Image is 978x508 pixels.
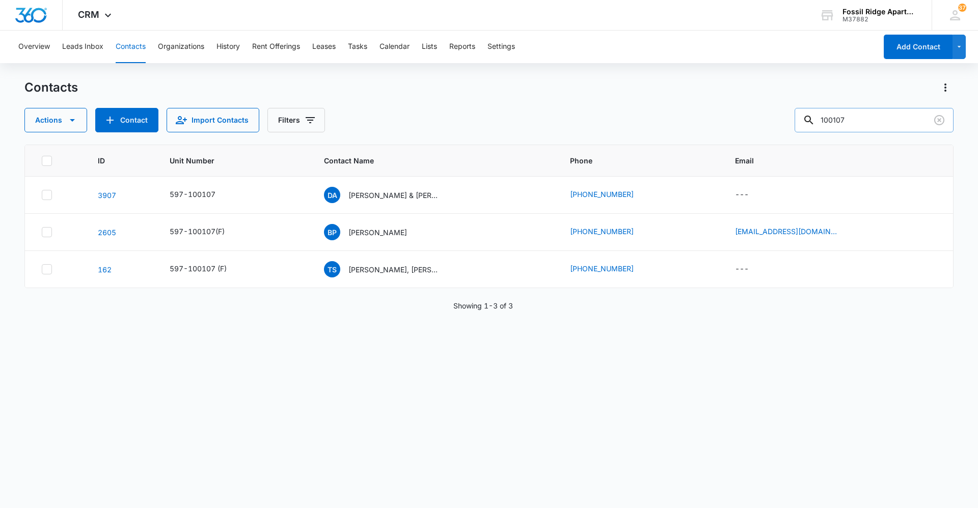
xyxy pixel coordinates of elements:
div: Phone - (972) 765-4908 - Select to Edit Field [570,263,652,275]
span: BP [324,224,340,240]
button: Actions [937,79,954,96]
div: account id [843,16,917,23]
h1: Contacts [24,80,78,95]
div: Phone - (972) 209-4760 - Select to Edit Field [570,189,652,201]
div: Phone - (847) 903-3255 - Select to Edit Field [570,226,652,238]
button: Filters [267,108,325,132]
div: Email - - Select to Edit Field [735,189,767,201]
span: TS [324,261,340,277]
div: Contact Name - Bernard Pedersen - Select to Edit Field [324,224,425,240]
p: [PERSON_NAME], [PERSON_NAME] & [PERSON_NAME] [348,264,440,275]
div: Email - bernardpedersen@gmail.com - Select to Edit Field [735,226,855,238]
button: Clear [931,112,947,128]
div: Contact Name - Tamara Schroeder, Jonathan Zapata & Jeremy Stevens - Select to Edit Field [324,261,458,277]
button: Rent Offerings [252,31,300,63]
input: Search Contacts [795,108,954,132]
span: Unit Number [170,155,300,166]
a: [PHONE_NUMBER] [570,263,634,274]
button: History [216,31,240,63]
div: Unit Number - 597-100107 - Select to Edit Field [170,189,234,201]
a: [EMAIL_ADDRESS][DOMAIN_NAME] [735,226,837,237]
p: [PERSON_NAME] [348,227,407,238]
div: notifications count [958,4,966,12]
div: 597-100107 [170,189,215,200]
div: --- [735,263,749,275]
a: [PHONE_NUMBER] [570,226,634,237]
button: Add Contact [884,35,953,59]
div: Email - - Select to Edit Field [735,263,767,275]
span: CRM [78,9,99,20]
button: Reports [449,31,475,63]
button: Actions [24,108,87,132]
p: [PERSON_NAME] & [PERSON_NAME] [348,190,440,201]
button: Leases [312,31,336,63]
div: 597-100107(F) [170,226,225,237]
a: Navigate to contact details page for Tamara Schroeder, Jonathan Zapata & Jeremy Stevens [98,265,112,274]
div: --- [735,189,749,201]
a: Navigate to contact details page for Bernard Pedersen [98,228,116,237]
a: [PHONE_NUMBER] [570,189,634,200]
div: Unit Number - 597-100107(F) - Select to Edit Field [170,226,243,238]
button: Lists [422,31,437,63]
button: Overview [18,31,50,63]
button: Leads Inbox [62,31,103,63]
span: DA [324,187,340,203]
span: 37 [958,4,966,12]
div: account name [843,8,917,16]
div: 597-100107 (F) [170,263,227,274]
span: Phone [570,155,696,166]
button: Add Contact [95,108,158,132]
button: Contacts [116,31,146,63]
div: Unit Number - 597-100107 (F) - Select to Edit Field [170,263,245,275]
p: Showing 1-3 of 3 [453,300,513,311]
span: ID [98,155,130,166]
button: Tasks [348,31,367,63]
span: Contact Name [324,155,531,166]
button: Import Contacts [167,108,259,132]
button: Settings [487,31,515,63]
a: Navigate to contact details page for David Adams & Elizzabeth Loomis [98,191,116,200]
span: Email [735,155,922,166]
div: Contact Name - David Adams & Elizzabeth Loomis - Select to Edit Field [324,187,458,203]
button: Calendar [379,31,410,63]
button: Organizations [158,31,204,63]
